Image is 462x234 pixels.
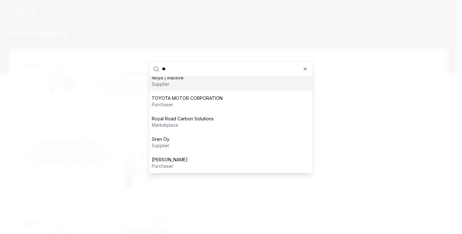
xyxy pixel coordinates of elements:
p: supplier [152,142,169,149]
p: Noya | Inactive [152,74,184,81]
p: Gren Oy [152,136,169,142]
p: marketplace [152,122,214,128]
p: TOYOTA MOTOR CORPORATION [152,95,223,101]
p: [PERSON_NAME] [152,156,188,163]
p: supplier [152,81,184,87]
p: Royal Road Carbon Solutions [152,115,214,122]
p: purchaser [152,163,188,169]
p: purchaser [152,101,223,108]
